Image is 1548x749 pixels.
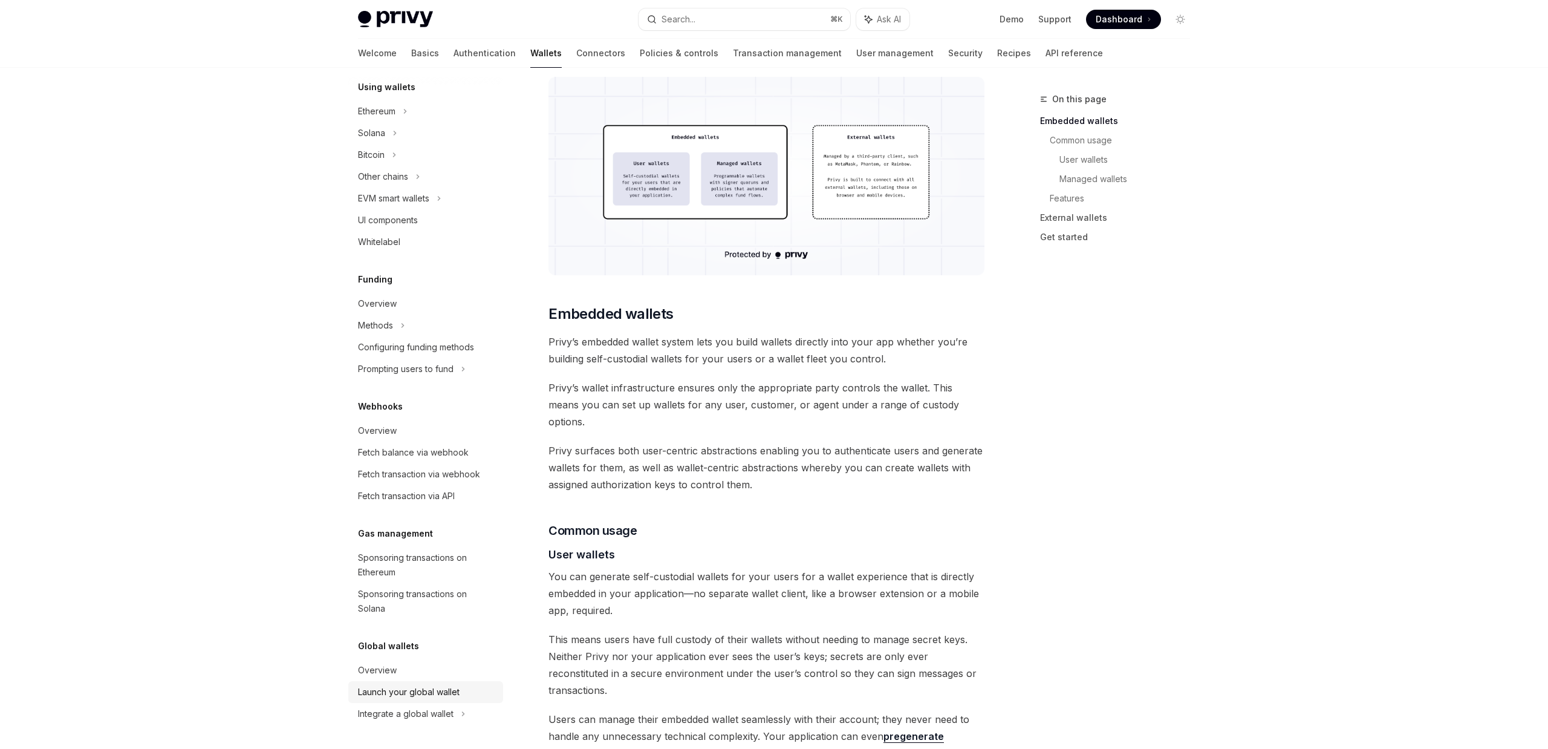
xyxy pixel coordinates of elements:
span: Privy surfaces both user-centric abstractions enabling you to authenticate users and generate wal... [548,442,984,493]
a: Features [1050,189,1200,208]
a: Whitelabel [348,231,503,253]
a: Demo [1000,13,1024,25]
a: Overview [348,293,503,315]
img: light logo [358,11,433,28]
div: EVM smart wallets [358,191,429,206]
div: Launch your global wallet [358,685,460,699]
a: Common usage [1050,131,1200,150]
div: Bitcoin [358,148,385,162]
span: You can generate self-custodial wallets for your users for a wallet experience that is directly e... [548,568,984,619]
h5: Using wallets [358,80,415,94]
a: Fetch balance via webhook [348,442,503,463]
span: Privy’s wallet infrastructure ensures only the appropriate party controls the wallet. This means ... [548,379,984,430]
div: Overview [358,663,397,678]
a: Fetch transaction via webhook [348,463,503,485]
a: Basics [411,39,439,68]
a: Policies & controls [640,39,718,68]
span: Dashboard [1096,13,1142,25]
div: UI components [358,213,418,227]
a: User wallets [1059,150,1200,169]
span: User wallets [548,546,615,563]
div: Fetch transaction via API [358,489,455,503]
a: Overview [348,420,503,442]
div: Sponsoring transactions on Ethereum [358,551,496,580]
a: UI components [348,209,503,231]
div: Fetch transaction via webhook [358,467,480,482]
a: Dashboard [1086,10,1161,29]
h5: Global wallets [358,639,419,653]
a: Authentication [454,39,516,68]
span: Privy’s embedded wallet system lets you build wallets directly into your app whether you’re build... [548,333,984,367]
a: Welcome [358,39,397,68]
a: Managed wallets [1059,169,1200,189]
div: Sponsoring transactions on Solana [358,587,496,616]
div: Prompting users to fund [358,362,454,376]
div: Other chains [358,169,408,184]
div: Solana [358,126,385,140]
div: Overview [358,296,397,311]
span: ⌘ K [830,15,843,24]
img: images/walletoverview.png [548,77,984,275]
span: This means users have full custody of their wallets without needing to manage secret keys. Neithe... [548,631,984,699]
a: Recipes [997,39,1031,68]
a: Fetch transaction via API [348,485,503,507]
div: Integrate a global wallet [358,707,454,721]
span: Ask AI [877,13,901,25]
div: Overview [358,424,397,438]
a: API reference [1046,39,1103,68]
div: Configuring funding methods [358,340,474,355]
a: Embedded wallets [1040,111,1200,131]
a: User management [856,39,934,68]
div: Whitelabel [358,235,400,249]
button: Ask AI [856,8,909,30]
a: Overview [348,659,503,681]
a: Transaction management [733,39,842,68]
button: Search...⌘K [639,8,850,30]
a: Connectors [576,39,625,68]
a: Sponsoring transactions on Ethereum [348,547,503,583]
h5: Funding [358,272,392,287]
a: Launch your global wallet [348,681,503,703]
button: Toggle dark mode [1171,10,1190,29]
div: Ethereum [358,104,395,119]
div: Search... [662,12,695,27]
h5: Webhooks [358,399,403,414]
div: Fetch balance via webhook [358,445,469,460]
h5: Gas management [358,526,433,541]
span: On this page [1052,92,1107,106]
span: Embedded wallets [548,304,673,324]
a: Support [1038,13,1072,25]
a: Configuring funding methods [348,336,503,358]
span: Common usage [548,522,637,539]
a: Wallets [530,39,562,68]
a: Get started [1040,227,1200,247]
a: Sponsoring transactions on Solana [348,583,503,620]
div: Methods [358,318,393,333]
a: Security [948,39,983,68]
a: External wallets [1040,208,1200,227]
